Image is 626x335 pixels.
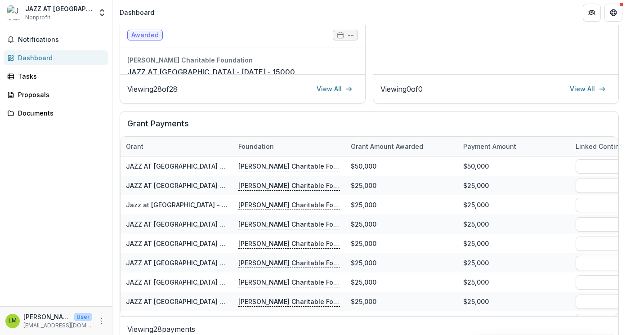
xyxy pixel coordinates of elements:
button: Open entity switcher [96,4,108,22]
div: Lilian Miller [9,318,17,324]
a: Dashboard [4,50,108,65]
p: [PERSON_NAME] Charitable Foundation [238,296,340,306]
div: $25,000 [345,234,458,253]
div: Grant amount awarded [345,137,458,156]
span: Notifications [18,36,105,44]
div: Payment Amount [458,137,570,156]
div: Foundation [233,137,345,156]
p: [PERSON_NAME] Charitable Foundation [238,180,340,190]
a: JAZZ AT [GEOGRAPHIC_DATA] - [DATE] - 25000 [126,240,271,247]
a: JAZZ AT [GEOGRAPHIC_DATA] - [DATE] - 15000 [127,67,295,77]
p: Viewing 28 of 28 [127,84,178,94]
div: $25,000 [345,253,458,272]
div: Proposals [18,90,101,99]
p: [PERSON_NAME] [23,312,70,322]
button: Partners [583,4,601,22]
div: Grant [121,137,233,156]
a: JAZZ AT [GEOGRAPHIC_DATA] - 2024 [126,182,241,189]
a: JAZZ AT [GEOGRAPHIC_DATA] - 2024 - [PERSON_NAME] [PERSON_NAME] Form [126,162,369,170]
div: Payment Amount [458,142,522,151]
a: View All [311,82,358,96]
img: JAZZ AT LINCOLN CENTER [7,5,22,20]
div: $25,000 [458,292,570,311]
div: $25,000 [345,214,458,234]
nav: breadcrumb [116,6,158,19]
div: $25,000 [345,311,458,331]
h2: Grant Payments [127,119,611,136]
div: $25,000 [458,311,570,331]
a: Documents [4,106,108,121]
p: [PERSON_NAME] Charitable Foundation [238,200,340,210]
div: Grant amount awarded [345,142,429,151]
div: $50,000 [458,156,570,176]
p: User [74,313,92,321]
a: JAZZ AT [GEOGRAPHIC_DATA] - [DATE] - 25000 [127,15,296,26]
div: $25,000 [458,253,570,272]
a: Jazz at [GEOGRAPHIC_DATA] - [DATE] - 25000 [126,201,268,209]
div: $25,000 [458,195,570,214]
div: JAZZ AT [GEOGRAPHIC_DATA] [25,4,92,13]
div: $25,000 [345,292,458,311]
div: Documents [18,108,101,118]
div: $25,000 [458,214,570,234]
p: [PERSON_NAME] Charitable Foundation [238,258,340,268]
a: JAZZ AT [GEOGRAPHIC_DATA] - [DATE] - 25000 [126,259,271,267]
div: $25,000 [458,176,570,195]
a: Proposals [4,87,108,102]
div: $25,000 [345,272,458,292]
div: $50,000 [345,156,458,176]
div: Dashboard [120,8,154,17]
div: Foundation [233,142,279,151]
a: JAZZ AT [GEOGRAPHIC_DATA] - [DATE] - 25000 [126,220,271,228]
a: Tasks [4,69,108,84]
p: [PERSON_NAME] Charitable Foundation [238,238,340,248]
p: [PERSON_NAME] Charitable Foundation [238,277,340,287]
button: Notifications [4,32,108,47]
p: [EMAIL_ADDRESS][DOMAIN_NAME] [23,322,92,330]
span: Nonprofit [25,13,50,22]
p: Viewing 0 of 0 [380,84,423,94]
div: Tasks [18,71,101,81]
button: Get Help [604,4,622,22]
a: JAZZ AT [GEOGRAPHIC_DATA] - [DATE] - 25000 [126,298,271,305]
div: $25,000 [345,195,458,214]
a: View All [564,82,611,96]
div: $25,000 [458,272,570,292]
p: Viewing 28 payments [127,324,611,335]
div: $25,000 [458,234,570,253]
div: $25,000 [345,176,458,195]
div: Dashboard [18,53,101,63]
button: More [96,316,107,326]
a: JAZZ AT [GEOGRAPHIC_DATA] - [DATE] - 25000 [126,278,271,286]
p: [PERSON_NAME] Charitable Foundation [238,219,340,229]
div: Grant [121,142,149,151]
p: [PERSON_NAME] Charitable Foundation [238,161,340,171]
